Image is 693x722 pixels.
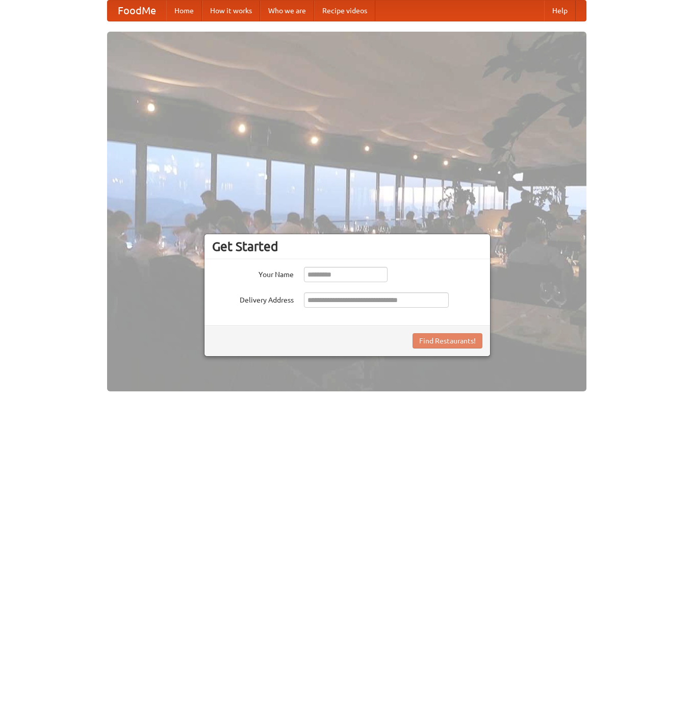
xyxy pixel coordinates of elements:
[166,1,202,21] a: Home
[212,267,294,280] label: Your Name
[108,1,166,21] a: FoodMe
[212,292,294,305] label: Delivery Address
[413,333,482,348] button: Find Restaurants!
[544,1,576,21] a: Help
[202,1,260,21] a: How it works
[314,1,375,21] a: Recipe videos
[212,239,482,254] h3: Get Started
[260,1,314,21] a: Who we are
